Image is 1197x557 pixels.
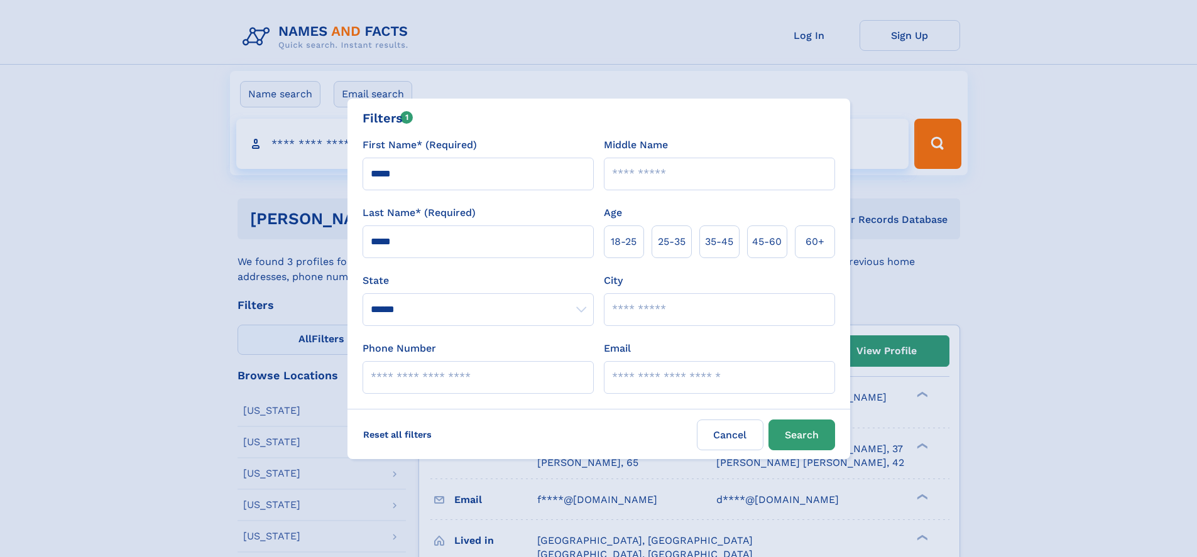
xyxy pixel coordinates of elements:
label: Middle Name [604,138,668,153]
label: State [363,273,594,288]
span: 60+ [806,234,824,249]
span: 25‑35 [658,234,686,249]
span: 18‑25 [611,234,637,249]
span: 45‑60 [752,234,782,249]
label: Age [604,205,622,220]
button: Search [768,419,835,450]
label: Reset all filters [355,419,440,450]
span: 35‑45 [705,234,733,249]
label: First Name* (Required) [363,138,477,153]
label: Last Name* (Required) [363,205,476,220]
div: Filters [363,109,413,127]
label: Phone Number [363,341,436,356]
label: Email [604,341,631,356]
label: Cancel [697,419,763,450]
label: City [604,273,623,288]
